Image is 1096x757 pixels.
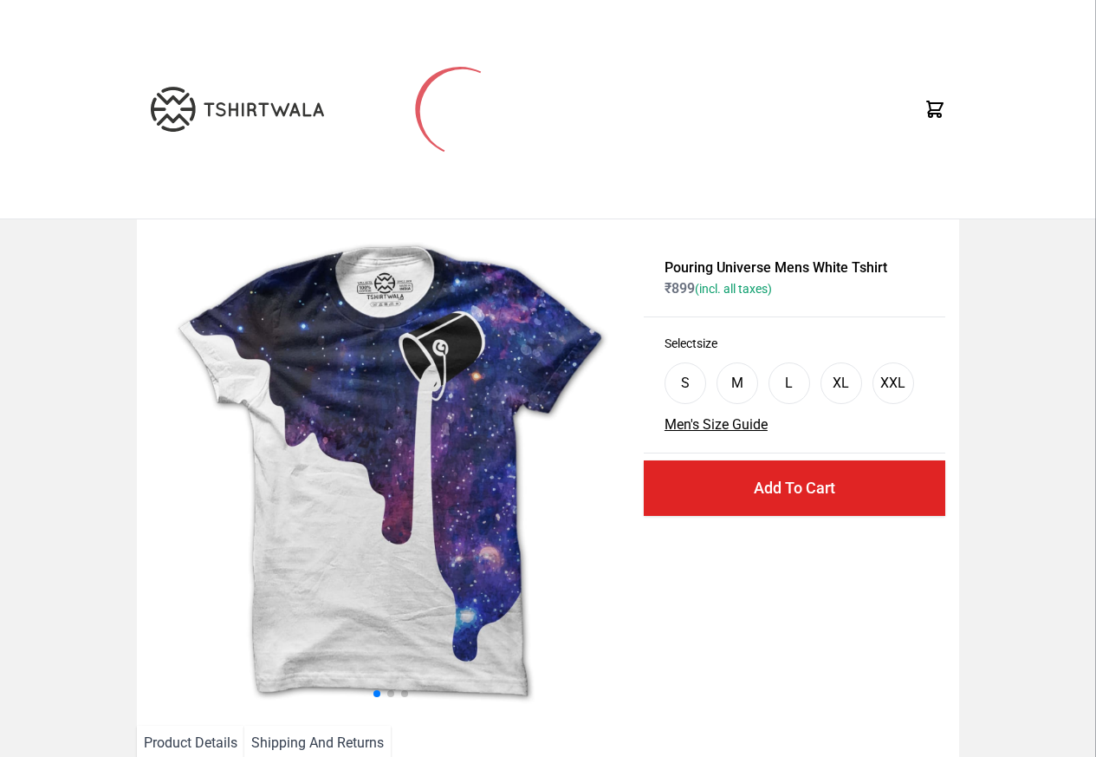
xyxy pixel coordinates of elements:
div: M [731,373,743,394]
img: TW-LOGO-400-104.png [151,87,324,132]
h3: Select size [665,335,924,352]
div: XL [833,373,849,394]
h1: Pouring Universe Mens White Tshirt [665,258,924,278]
button: Men's Size Guide [665,414,768,435]
span: ₹ 899 [665,280,772,297]
div: XXL [880,373,905,394]
div: L [785,373,793,394]
button: Add To Cart [644,460,945,516]
img: galaxy.jpg [151,233,630,712]
div: S [681,373,690,394]
span: (incl. all taxes) [695,282,772,296]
